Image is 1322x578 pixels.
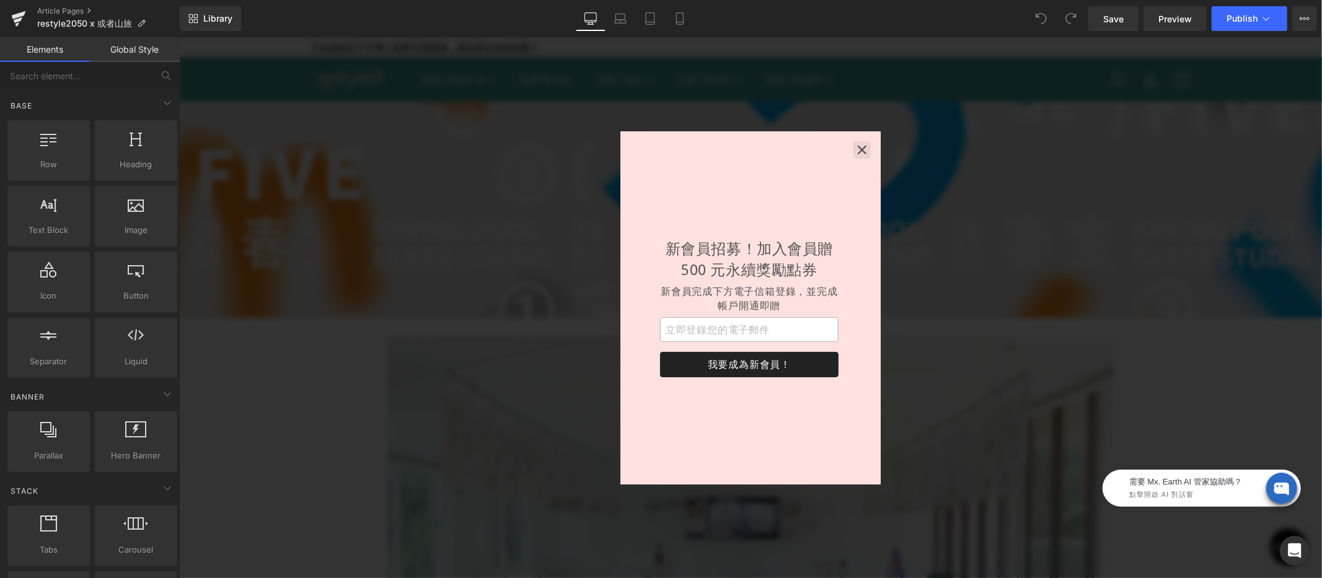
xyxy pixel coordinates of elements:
a: New Library [180,6,241,31]
span: Library [203,13,232,24]
h2: 新會員招募！加入會員贈 500 元永續獎勵點券 [481,201,659,242]
iframe: Tiledesk Widget [883,417,1130,479]
a: Preview [1144,6,1207,31]
button: 我要成為新會員！ [481,315,659,339]
input: 立即登錄您的電子郵件 [481,280,659,305]
a: Global Style [90,37,180,62]
span: Stack [9,485,40,497]
span: Row [11,158,86,171]
p: 新會員完成下方電子信箱登錄，並完成帳戶開通即贈 [481,247,659,275]
span: Icon [11,289,86,302]
a: Laptop [606,6,635,31]
span: Separator [11,355,86,368]
button: More [1292,6,1317,31]
button: Undo [1029,6,1054,31]
span: Button [99,289,174,302]
span: 我要成為新會員！ [491,320,649,334]
button: Publish [1212,6,1287,31]
span: Liquid [99,355,174,368]
span: Heading [99,158,174,171]
span: Save [1103,12,1124,25]
span: restyle2050 x 或者山旅 [37,19,132,28]
span: Publish [1227,14,1258,24]
span: Image [99,224,174,237]
a: Article Pages [37,6,180,16]
span: Base [9,100,33,112]
span: Parallax [11,449,86,462]
span: Banner [9,391,46,403]
button: Redo [1059,6,1083,31]
span: Hero Banner [99,449,174,462]
a: Tablet [635,6,665,31]
a: Mobile [665,6,695,31]
span: Carousel [99,543,174,556]
span: Tabs [11,543,86,556]
span: Text Block [11,224,86,237]
div: Open Intercom Messenger [1280,536,1310,566]
span: Preview [1158,12,1192,25]
a: Desktop [576,6,606,31]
